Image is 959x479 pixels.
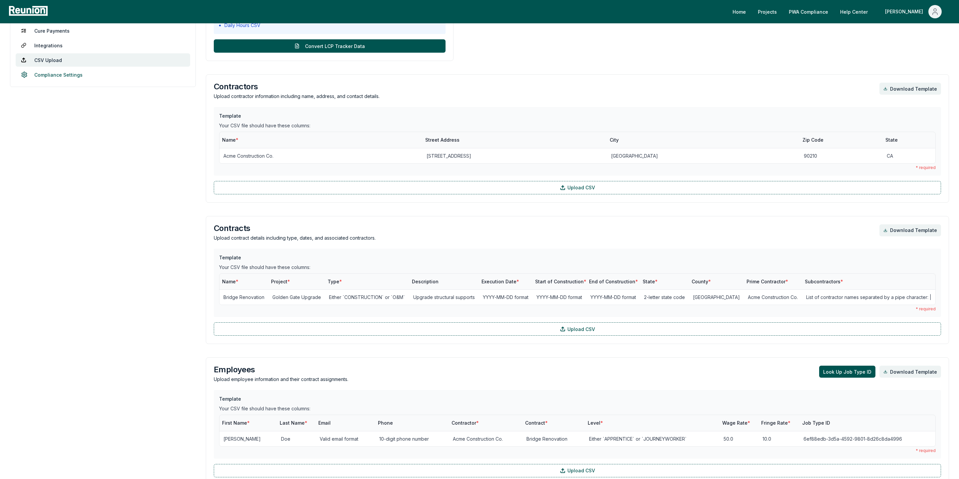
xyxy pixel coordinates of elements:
h3: Employees [214,366,348,374]
span: Type [328,279,342,284]
div: * required [219,448,936,453]
a: Download Template [879,83,941,95]
td: 50.0 [720,431,759,446]
div: [PERSON_NAME] [885,5,926,18]
td: List of contractor names separated by a pipe character: | [802,290,935,305]
td: YYYY-MM-DD format [479,290,532,305]
span: Zip Code [802,137,823,143]
p: Upload contract details including type, dates, and associated contractors. [214,234,376,241]
span: Fringe Rate [761,420,791,426]
div: * required [219,306,936,312]
span: Street Address [425,137,460,143]
td: Golden Gate Upgrade [268,290,325,305]
td: 10-digit phone number [375,431,449,446]
td: [GEOGRAPHIC_DATA] [689,290,744,305]
td: 2-letter state code [640,290,689,305]
span: Description [412,279,439,284]
span: Email [318,420,331,426]
td: CA [883,148,935,163]
a: Projects [753,5,782,18]
label: Upload CSV [214,464,941,477]
label: Upload CSV [214,181,941,194]
td: Valid email format [316,431,375,446]
span: State [885,137,898,143]
a: Compliance Settings [16,68,190,81]
a: Integrations [16,39,190,52]
button: [PERSON_NAME] [880,5,947,18]
td: [PERSON_NAME] [219,431,277,446]
td: YYYY-MM-DD format [586,290,640,305]
td: Doe [277,431,316,446]
nav: Main [727,5,952,18]
span: Job Type ID [802,420,830,426]
div: * required [219,165,936,170]
td: Acme Construction Co. [744,290,802,305]
span: Name [222,137,238,143]
span: Subcontractors [805,279,843,284]
span: Contract [525,420,548,426]
button: Look Up Job Type ID [819,366,875,378]
td: [GEOGRAPHIC_DATA] [607,148,800,163]
span: Prime Contractor [747,279,788,284]
div: Your CSV file should have these columns: [219,264,936,271]
td: Upgrade structural supports [409,290,479,305]
span: County [692,279,711,284]
div: Your CSV file should have these columns: [219,122,936,129]
span: Execution Date [481,279,519,284]
h3: Contracts [214,224,376,232]
span: Project [271,279,290,284]
p: Upload employee information and their contract assignments. [214,376,348,383]
span: First Name [222,420,250,426]
td: Acme Construction Co. [219,148,423,163]
td: 10.0 [759,431,799,446]
a: Cure Payments [16,24,190,37]
span: Contractor [452,420,479,426]
span: Start of Construction [535,279,586,284]
span: Wage Rate [722,420,750,426]
span: Level [588,420,603,426]
span: Name [222,279,238,284]
td: Acme Construction Co. [449,431,523,446]
a: Home [727,5,751,18]
div: Your CSV file should have these columns: [219,405,936,412]
h3: Template [219,395,936,402]
li: Daily Hours CSV [224,22,440,29]
span: City [610,137,619,143]
p: Upload contractor information including name, address, and contact details. [214,93,380,100]
td: YYYY-MM-DD format [532,290,586,305]
label: Upload CSV [214,322,941,336]
span: End of Construction [589,279,638,284]
span: Last Name [280,420,307,426]
a: PWA Compliance [784,5,833,18]
td: 90210 [800,148,883,163]
td: Either `CONSTRUCTION` or `O&M` [325,290,409,305]
a: Download Template [879,366,941,378]
a: Download Template [879,224,941,236]
td: [STREET_ADDRESS] [423,148,607,163]
h3: Template [219,254,936,261]
td: Bridge Renovation [522,431,585,446]
a: Help Center [835,5,873,18]
td: Either `APPRENTICE` or `JOURNEYWORKER` [585,431,720,446]
span: State [643,279,658,284]
td: 6ef88edb-3d5a-4592-9801-8d26c8da4996 [799,431,935,446]
td: Bridge Renovation [219,290,268,305]
button: Convert LCP Tracker Data [214,39,446,53]
h3: Template [219,112,936,119]
a: CSV Upload [16,53,190,67]
h3: Contractors [214,83,380,91]
span: Phone [378,420,393,426]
